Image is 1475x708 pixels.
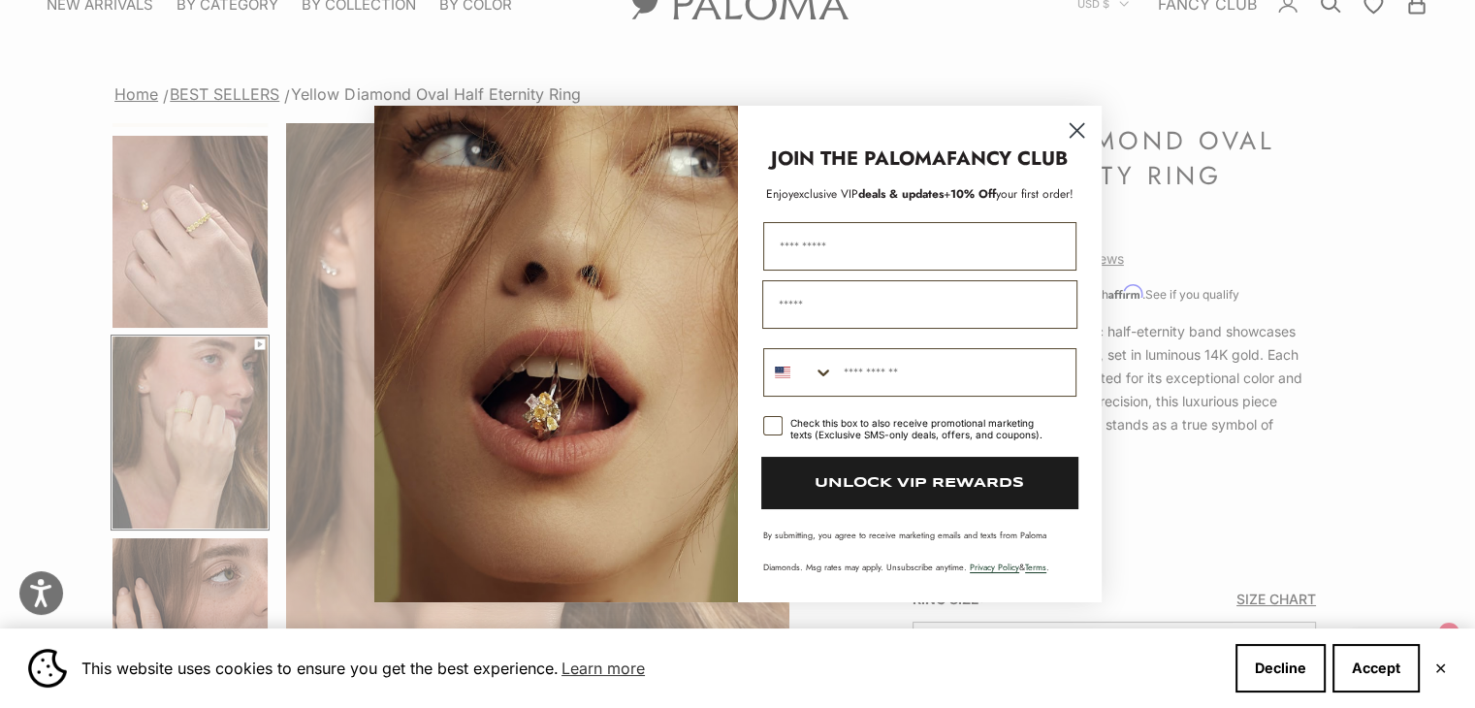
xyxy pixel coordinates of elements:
button: Decline [1235,644,1326,692]
input: First Name [763,222,1076,271]
strong: JOIN THE PALOMA [771,145,946,173]
button: UNLOCK VIP REWARDS [761,457,1078,509]
input: Phone Number [834,349,1075,396]
span: & . [970,561,1049,573]
input: Email [762,280,1077,329]
img: United States [775,365,790,380]
a: Terms [1025,561,1046,573]
button: Close dialog [1060,113,1094,147]
div: Check this box to also receive promotional marketing texts (Exclusive SMS-only deals, offers, and... [790,417,1053,440]
button: Close [1434,662,1447,674]
span: Enjoy [766,185,793,203]
span: deals & updates [793,185,944,203]
img: Cookie banner [28,649,67,688]
button: Search Countries [764,349,834,396]
span: exclusive VIP [793,185,858,203]
strong: FANCY CLUB [946,145,1068,173]
span: + your first order! [944,185,1074,203]
button: Accept [1332,644,1420,692]
span: 10% Off [950,185,996,203]
a: Privacy Policy [970,561,1019,573]
a: Learn more [559,654,648,683]
span: This website uses cookies to ensure you get the best experience. [81,654,1220,683]
p: By submitting, you agree to receive marketing emails and texts from Paloma Diamonds. Msg rates ma... [763,529,1076,573]
img: Loading... [374,106,738,602]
